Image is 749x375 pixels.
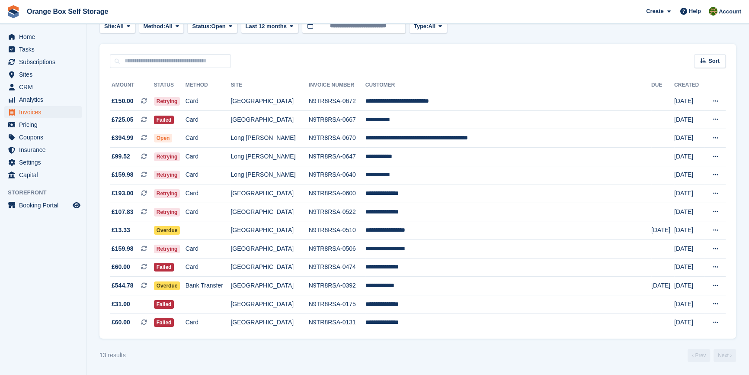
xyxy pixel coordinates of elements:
span: Retrying [154,171,180,179]
span: £13.33 [112,226,130,235]
a: Preview store [71,200,82,210]
button: Status: Open [187,19,237,33]
td: N9TR8RSA-0175 [309,295,365,314]
td: Long [PERSON_NAME] [230,166,308,184]
td: N9TR8RSA-0647 [309,147,365,166]
th: Method [186,78,231,92]
span: Open [211,22,226,31]
span: Failed [154,300,174,309]
button: Last 12 months [241,19,298,33]
div: 13 results [99,351,126,360]
span: Failed [154,116,174,124]
th: Invoice Number [309,78,365,92]
td: [GEOGRAPHIC_DATA] [230,92,308,111]
a: menu [4,43,82,55]
span: Overdue [154,281,180,290]
th: Customer [365,78,651,92]
span: All [165,22,173,31]
span: Retrying [154,97,180,106]
a: menu [4,68,82,81]
span: Method: [144,22,166,31]
span: £107.83 [112,207,134,217]
button: Type: All [409,19,447,33]
td: [GEOGRAPHIC_DATA] [230,184,308,203]
span: Invoices [19,106,71,118]
th: Site [230,78,308,92]
span: Settings [19,156,71,168]
td: [DATE] [674,92,704,111]
td: N9TR8RSA-0510 [309,221,365,240]
td: Long [PERSON_NAME] [230,129,308,148]
a: menu [4,119,82,131]
td: [DATE] [674,166,704,184]
span: £31.00 [112,300,130,309]
td: [DATE] [674,110,704,129]
span: Booking Portal [19,199,71,211]
td: [GEOGRAPHIC_DATA] [230,277,308,295]
td: [DATE] [674,258,704,277]
td: [GEOGRAPHIC_DATA] [230,110,308,129]
span: Tasks [19,43,71,55]
span: Create [646,7,663,16]
span: Retrying [154,189,180,198]
td: N9TR8RSA-0474 [309,258,365,277]
span: Retrying [154,245,180,253]
span: Open [154,134,173,142]
td: [DATE] [674,277,704,295]
span: All [116,22,124,31]
th: Created [674,78,704,92]
td: Card [186,184,231,203]
span: CRM [19,81,71,93]
td: Card [186,166,231,184]
a: Next [714,349,736,362]
td: [GEOGRAPHIC_DATA] [230,314,308,332]
td: [GEOGRAPHIC_DATA] [230,221,308,240]
td: [DATE] [651,277,674,295]
th: Amount [110,78,154,92]
span: Insurance [19,144,71,156]
a: menu [4,81,82,93]
span: Capital [19,169,71,181]
td: [DATE] [674,221,704,240]
td: [DATE] [674,314,704,332]
span: Failed [154,318,174,327]
a: menu [4,106,82,118]
a: menu [4,156,82,168]
td: [DATE] [674,203,704,221]
td: N9TR8RSA-0506 [309,239,365,258]
span: Help [689,7,701,16]
a: Orange Box Self Storage [23,4,112,19]
td: Card [186,129,231,148]
button: Method: All [139,19,184,33]
td: [DATE] [651,221,674,240]
button: Site: All [99,19,135,33]
span: £60.00 [112,318,130,327]
td: [DATE] [674,295,704,314]
span: Sites [19,68,71,81]
span: Account [719,7,741,16]
td: Card [186,258,231,277]
a: menu [4,31,82,43]
span: Type: [414,22,429,31]
span: All [428,22,435,31]
span: Retrying [154,152,180,161]
td: [GEOGRAPHIC_DATA] [230,239,308,258]
th: Due [651,78,674,92]
td: N9TR8RSA-0670 [309,129,365,148]
a: menu [4,94,82,106]
span: £159.98 [112,244,134,253]
span: Overdue [154,226,180,235]
span: £99.52 [112,152,130,161]
td: N9TR8RSA-0392 [309,277,365,295]
td: N9TR8RSA-0131 [309,314,365,332]
span: £394.99 [112,133,134,142]
td: Long [PERSON_NAME] [230,147,308,166]
img: stora-icon-8386f47178a22dfd0bd8f6a31ec36ba5ce8667c1dd55bd0f319d3a0aa187defe.svg [7,5,20,18]
td: Card [186,110,231,129]
span: £150.00 [112,97,134,106]
td: [DATE] [674,147,704,166]
a: menu [4,199,82,211]
span: Home [19,31,71,43]
a: menu [4,56,82,68]
td: N9TR8RSA-0640 [309,166,365,184]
